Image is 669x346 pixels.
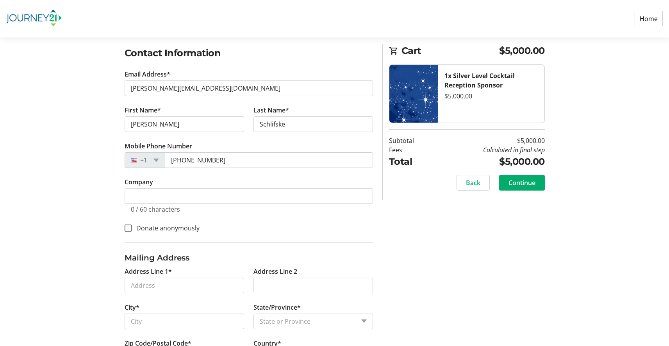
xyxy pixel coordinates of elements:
[466,178,480,187] span: Back
[131,205,180,214] tr-character-limit: 0 / 60 characters
[125,177,153,187] label: Company
[125,303,139,312] label: City*
[125,70,170,79] label: Email Address*
[125,46,373,60] h2: Contact Information
[401,44,500,58] span: Cart
[125,105,161,115] label: First Name*
[389,145,434,155] td: Fees
[6,3,62,34] img: Journey21's Logo
[434,136,545,145] td: $5,000.00
[132,223,200,233] label: Donate anonymously
[125,267,172,276] label: Address Line 1*
[125,278,244,293] input: Address
[389,136,434,145] td: Subtotal
[635,11,663,26] a: Home
[434,145,545,155] td: Calculated in final step
[253,105,289,115] label: Last Name*
[125,314,244,329] input: City
[508,178,535,187] span: Continue
[389,65,438,123] img: Silver Level Cocktail Reception Sponsor
[253,303,301,312] label: State/Province*
[434,155,545,169] td: $5,000.00
[499,175,545,191] button: Continue
[389,155,434,169] td: Total
[499,44,545,58] span: $5,000.00
[165,152,373,168] input: (201) 555-0123
[457,175,490,191] button: Back
[444,91,538,101] div: $5,000.00
[125,252,373,264] h3: Mailing Address
[253,267,297,276] label: Address Line 2
[125,141,192,151] label: Mobile Phone Number
[444,71,515,89] strong: 1x Silver Level Cocktail Reception Sponsor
